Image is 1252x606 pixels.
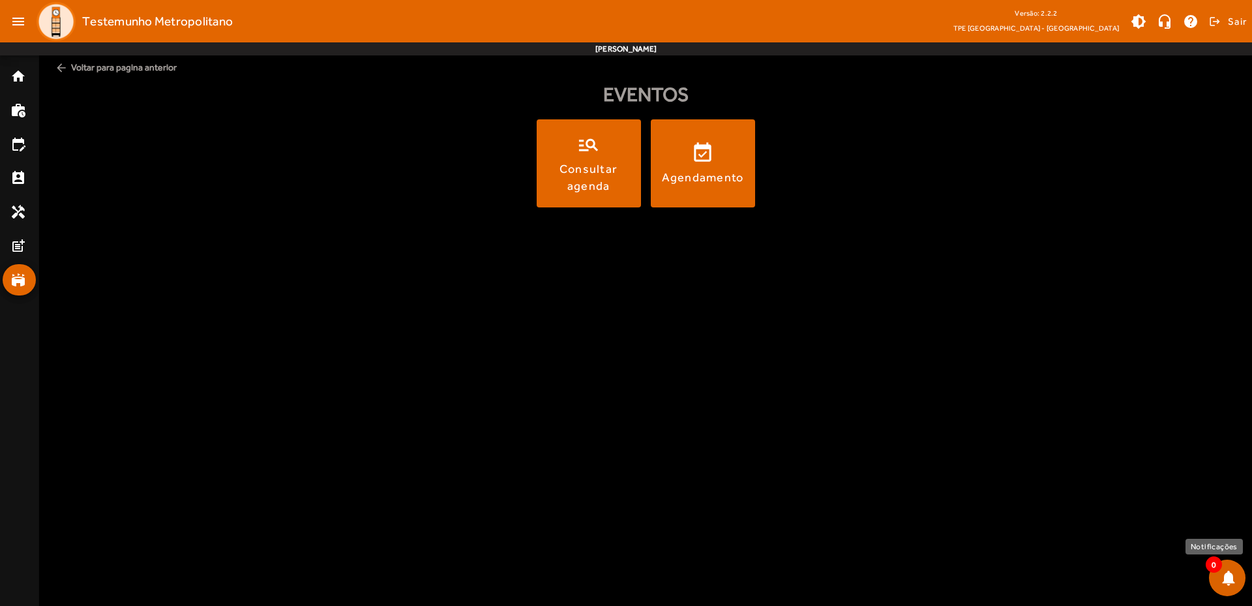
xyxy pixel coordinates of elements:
[1185,539,1243,554] div: Notificações
[10,204,26,220] mat-icon: handyman
[37,2,76,41] img: Logo TPE
[651,119,755,207] button: Agendamento
[537,119,641,207] button: Consultar agenda
[1206,556,1222,573] span: 0
[82,11,233,32] span: Testemunho Metropolitano
[1228,11,1247,32] span: Sair
[1207,12,1247,31] button: Sair
[10,170,26,186] mat-icon: perm_contact_calendar
[31,2,233,41] a: Testemunho Metropolitano
[50,80,1242,109] div: Eventos
[55,61,68,74] mat-icon: arrow_back
[10,68,26,84] mat-icon: home
[539,160,638,193] div: Consultar agenda
[10,102,26,118] mat-icon: work_history
[10,136,26,152] mat-icon: edit_calendar
[5,8,31,35] mat-icon: menu
[953,5,1119,22] div: Versão: 2.2.2
[50,55,1242,80] span: Voltar para pagina anterior
[953,22,1119,35] span: TPE [GEOGRAPHIC_DATA] - [GEOGRAPHIC_DATA]
[662,169,744,185] div: Agendamento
